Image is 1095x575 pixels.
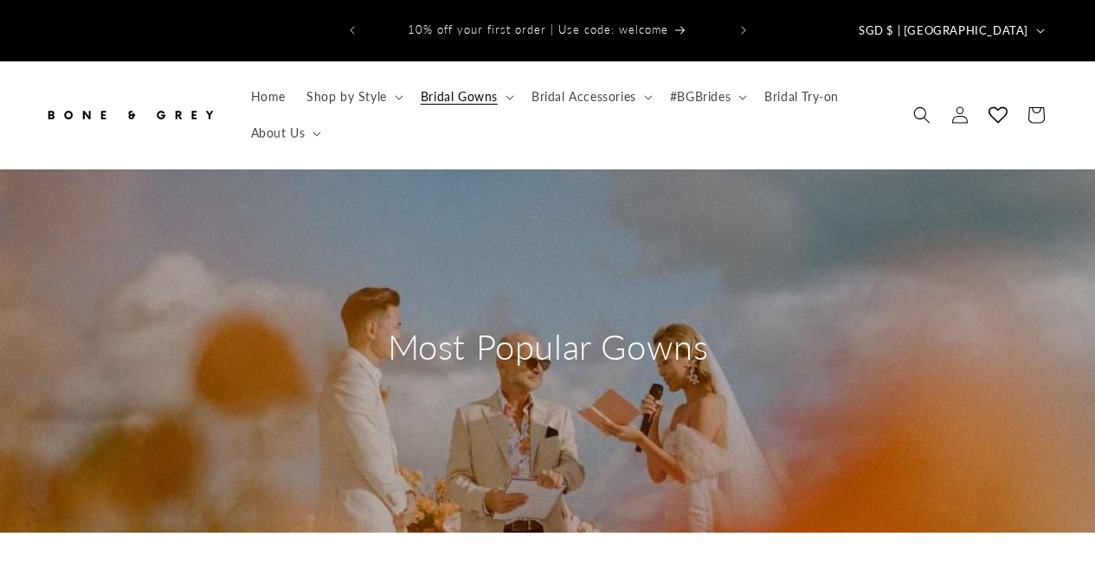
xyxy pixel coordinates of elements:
[383,324,712,369] h2: Most Popular Gowns
[251,89,286,105] span: Home
[333,14,371,47] button: Previous announcement
[725,14,763,47] button: Next announcement
[848,14,1052,47] button: SGD $ | [GEOGRAPHIC_DATA]
[754,79,849,115] a: Bridal Try-on
[306,89,387,105] span: Shop by Style
[859,22,1028,40] span: SGD $ | [GEOGRAPHIC_DATA]
[43,96,216,134] img: Bone and Grey Bridal
[296,79,410,115] summary: Shop by Style
[764,89,839,105] span: Bridal Try-on
[241,115,329,151] summary: About Us
[408,22,668,36] span: 10% off your first order | Use code: welcome
[521,79,660,115] summary: Bridal Accessories
[421,89,498,105] span: Bridal Gowns
[251,125,306,141] span: About Us
[660,79,754,115] summary: #BGBrides
[531,89,636,105] span: Bridal Accessories
[903,96,941,134] summary: Search
[241,79,296,115] a: Home
[670,89,731,105] span: #BGBrides
[37,89,223,140] a: Bone and Grey Bridal
[410,79,521,115] summary: Bridal Gowns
